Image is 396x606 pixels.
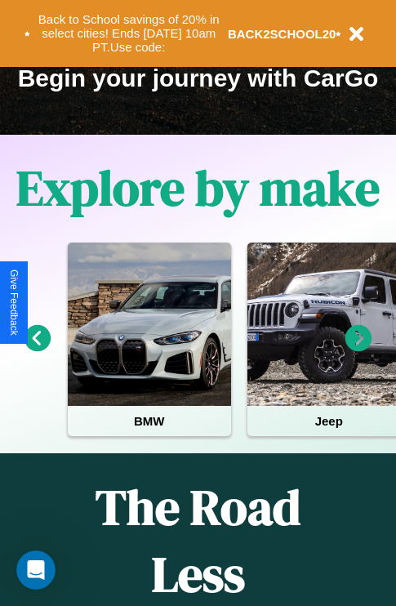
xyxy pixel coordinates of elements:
div: Give Feedback [8,270,20,336]
iframe: Intercom live chat [16,550,56,590]
b: BACK2SCHOOL20 [228,27,336,41]
h4: BMW [68,406,231,436]
h1: Explore by make [16,154,380,221]
button: Back to School savings of 20% in select cities! Ends [DATE] 10am PT.Use code: [30,8,228,59]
